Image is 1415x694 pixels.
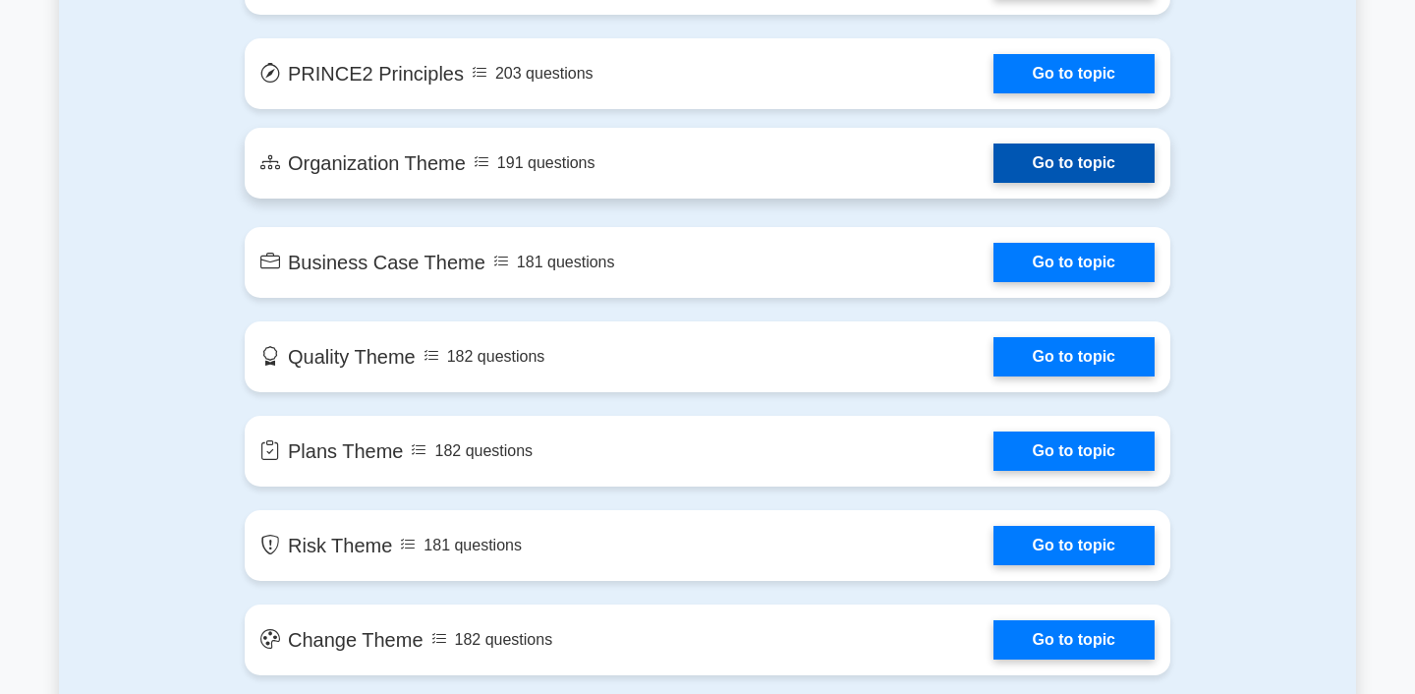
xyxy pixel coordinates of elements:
[993,54,1155,93] a: Go to topic
[993,337,1155,376] a: Go to topic
[993,243,1155,282] a: Go to topic
[993,620,1155,660] a: Go to topic
[993,526,1155,565] a: Go to topic
[993,144,1155,183] a: Go to topic
[993,432,1155,471] a: Go to topic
